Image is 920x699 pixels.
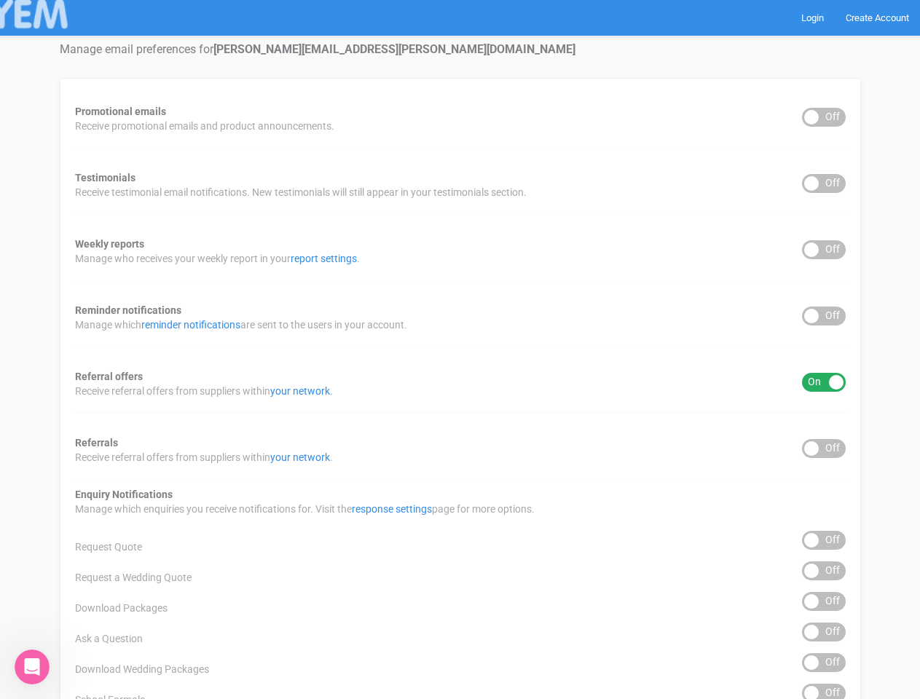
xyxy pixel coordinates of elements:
[75,601,168,615] span: Download Packages
[270,451,330,463] a: your network
[291,253,357,264] a: report settings
[75,172,135,183] strong: Testimonials
[270,385,330,397] a: your network
[60,43,861,56] h4: Manage email preferences for
[352,503,432,515] a: response settings
[75,251,360,266] span: Manage who receives your weekly report in your .
[75,119,334,133] span: Receive promotional emails and product announcements.
[141,319,240,331] a: reminder notifications
[75,631,143,646] span: Ask a Question
[15,649,50,684] iframe: Intercom live chat
[75,238,144,250] strong: Weekly reports
[75,502,535,516] span: Manage which enquiries you receive notifications for. Visit the page for more options.
[75,304,181,316] strong: Reminder notifications
[75,662,209,676] span: Download Wedding Packages
[75,450,333,465] span: Receive referral offers from suppliers within .
[75,540,142,554] span: Request Quote
[213,42,575,56] strong: [PERSON_NAME][EMAIL_ADDRESS][PERSON_NAME][DOMAIN_NAME]
[75,371,143,382] strong: Referral offers
[75,437,118,449] strong: Referrals
[75,317,407,332] span: Manage which are sent to the users in your account.
[75,384,333,398] span: Receive referral offers from suppliers within .
[75,489,173,500] strong: Enquiry Notifications
[75,106,166,117] strong: Promotional emails
[75,185,527,200] span: Receive testimonial email notifications. New testimonials will still appear in your testimonials ...
[75,570,192,585] span: Request a Wedding Quote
